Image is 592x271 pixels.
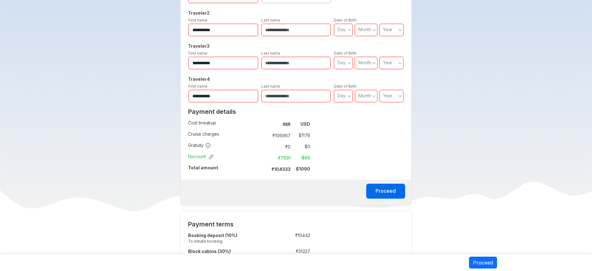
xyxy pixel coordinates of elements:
[338,27,346,32] span: Day
[261,51,280,56] label: Last name
[264,152,267,163] td: :
[264,119,267,130] td: :
[283,122,291,127] strong: INR
[188,142,211,148] span: Gratuity
[398,93,402,99] svg: angle down
[398,27,402,33] svg: angle down
[293,131,310,140] td: $ 1178
[398,60,402,66] svg: angle down
[267,131,293,140] td: ₹ 106967
[273,231,310,247] td: ₹ 10442
[188,18,207,22] label: First name
[338,93,346,98] span: Day
[270,231,273,247] td: :
[383,27,392,32] span: Year
[383,60,392,65] span: Year
[187,9,405,17] h5: Traveler 2
[372,27,376,33] svg: angle down
[261,18,280,22] label: Last name
[188,130,264,141] td: Cruise charges
[264,130,267,141] td: :
[264,163,267,175] td: :
[293,142,310,151] td: $ 0
[383,93,392,98] span: Year
[366,184,405,199] button: Proceed
[272,167,291,172] strong: ₹ 104333
[348,60,351,66] svg: angle down
[469,257,497,269] button: Proceed
[188,239,270,244] small: To initiate booking
[188,119,264,130] td: Cost breakup
[267,153,293,162] td: -₹ 7991
[188,249,231,254] strong: Block cabins (30%)
[334,51,357,56] label: Date of Birth
[301,121,310,127] strong: USD
[348,27,351,33] svg: angle down
[188,84,207,89] label: First name
[188,51,207,56] label: First name
[267,142,293,151] td: ₹ 0
[264,141,267,152] td: :
[261,84,280,89] label: Last name
[273,247,310,263] td: ₹ 31327
[358,60,371,65] span: Month
[372,60,376,66] svg: angle down
[358,27,371,32] span: Month
[188,108,310,115] h2: Payment details
[188,153,214,160] span: Discount
[188,220,310,228] h2: Payment terms
[338,60,346,65] span: Day
[334,84,357,89] label: Date of Birth
[358,93,371,98] span: Month
[372,93,376,99] svg: angle down
[187,75,405,83] h5: Traveler 4
[348,93,351,99] svg: angle down
[188,165,218,170] strong: Total amount
[270,247,273,263] td: :
[334,18,357,22] label: Date of Birth
[296,166,310,172] strong: $ 1090
[188,233,237,238] strong: Booking deposit (10%)
[187,42,405,50] h5: Traveler 3
[293,153,310,162] td: -$ 88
